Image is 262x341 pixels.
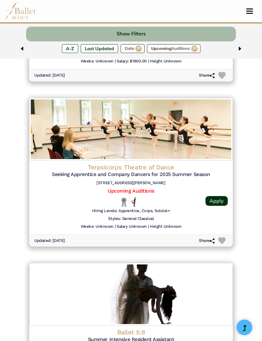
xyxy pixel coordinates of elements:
h6: Height Unknown [150,224,181,230]
h6: Share [199,238,215,244]
h6: | [148,59,149,64]
img: Heart [218,237,226,245]
h6: Share [199,73,215,78]
a: Upcoming Auditions [108,188,154,194]
h6: Hiring Levels: Apprentice, Corps, Soloist+ [92,209,170,214]
button: Toggle navigation [242,8,257,14]
img: All [131,197,136,207]
h6: Weeks: Unknown [81,59,113,64]
img: Local [120,198,128,207]
h6: Styles: General Classical [108,216,154,222]
h5: Seeking Apprentice and Company Dancers for 2025 Summer Season [34,172,228,178]
h6: Weeks: Unknown [81,224,113,230]
h6: Height Unknown [150,59,181,64]
h6: | [115,224,116,230]
label: A-Z [62,44,78,53]
img: Logo [29,98,233,161]
h6: Salary: $1900.00 [117,59,146,64]
label: Last Updated [81,44,118,53]
label: Auditions [147,44,200,53]
h4: Ballet 5:8 [34,328,228,337]
span: Upcoming [151,46,171,51]
h6: Updated: [DATE] [34,73,65,78]
h6: Updated: [DATE] [34,238,65,244]
button: Show Filters [26,27,236,41]
h6: Salary Unknown [117,224,146,230]
h4: Terpsicorps Theatre of Dance [34,163,228,172]
a: Apply [205,196,228,206]
img: Heart [218,72,226,79]
img: Logo [29,263,233,326]
label: Date [121,44,145,53]
h6: | [148,224,149,230]
h6: | [115,59,116,64]
h6: [STREET_ADDRESS][PERSON_NAME] [34,181,228,186]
